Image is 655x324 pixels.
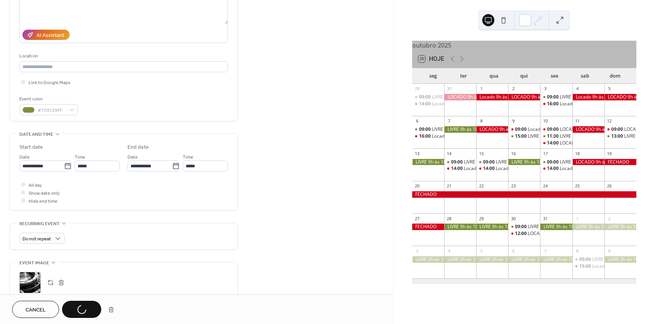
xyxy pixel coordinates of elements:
[476,126,508,133] div: LOCADO 9h às 18h
[451,165,464,172] span: 14:00
[29,197,57,205] span: Hide end time
[540,94,572,100] div: LIVRE 9h às 15h
[412,94,444,100] div: LIVRE 9h às 13h
[572,126,604,133] div: LOCADO 9h às 18h
[508,256,540,263] div: LIVRE 9h às 18h
[19,259,49,267] span: Event image
[508,126,540,133] div: Locado 9h às 14h
[528,126,565,133] div: Locado 9h às 14h
[560,101,599,107] div: Locado 16h às 18h
[560,133,606,140] div: LIVRE 11h30 às 13h30
[478,248,484,254] div: 5
[444,94,476,100] div: LOCADO 9h às 18h
[560,140,603,146] div: LOCADO 14h às 18h
[464,165,504,172] div: Locado 14h às 16h
[19,220,60,228] span: Recurring event
[412,224,444,230] div: FECHADO
[508,133,540,140] div: LIVRE 15h às 18h
[432,126,465,133] div: LIVRE 9h às 15h
[510,183,516,189] div: 23
[528,133,564,140] div: LIVRE 15h às 18h
[418,68,449,84] div: seg
[508,230,540,237] div: LOCADO 12h às 18h
[19,95,76,103] div: Event color
[572,263,604,270] div: Locado 15h às 17h
[604,94,636,100] div: LOCADO 9h às 18h
[540,165,572,172] div: Locado 14h às 18h
[611,133,624,140] span: 13:00
[448,68,479,84] div: ter
[508,159,540,165] div: LIVRE 9h às 18h
[547,126,560,133] span: 09:00
[127,143,149,151] div: End date
[600,68,630,84] div: dom
[540,256,572,263] div: LIVRE 9h às 18h
[547,159,560,165] span: 09:00
[611,126,624,133] span: 09:00
[510,151,516,156] div: 16
[572,159,604,165] div: LOCADO 9h às 18h
[478,151,484,156] div: 15
[446,86,452,92] div: 30
[414,183,420,189] div: 20
[29,189,60,197] span: Show date only
[540,101,572,107] div: Locado 16h às 18h
[464,159,497,165] div: LIVRE 9h às 13h
[446,216,452,221] div: 28
[412,101,444,107] div: Locado 14h às 18h
[560,165,599,172] div: Locado 14h às 18h
[540,224,572,230] div: LIVRE 9h às 18h
[419,94,432,100] span: 09:00
[412,256,444,263] div: LIVRE 9h às 18h
[540,140,572,146] div: LOCADO 14h às 18h
[515,133,528,140] span: 15:00
[412,126,444,133] div: LIVRE 9h às 15h
[416,54,447,64] button: 26Hoje
[476,159,508,165] div: LIVRE 9h às 13h
[12,301,59,318] button: Cancel
[19,130,53,138] span: Date and time
[29,181,42,189] span: All day
[419,101,432,107] span: 14:00
[75,153,85,161] span: Time
[478,86,484,92] div: 1
[414,151,420,156] div: 13
[579,256,592,263] span: 09:00
[446,248,452,254] div: 4
[508,94,540,100] div: LOCADO 9h às 18h
[419,133,432,140] span: 16:00
[542,183,548,189] div: 24
[478,183,484,189] div: 22
[22,30,70,40] button: AI Assistant
[444,165,476,172] div: Locado 14h às 16h
[547,101,560,107] span: 16:00
[444,126,476,133] div: LIVRE 9h às 18h
[414,86,420,92] div: 29
[572,224,604,230] div: LIVRE 9h às 18h
[579,263,592,270] span: 15:00
[547,140,560,146] span: 14:00
[476,94,508,100] div: Locado 9h às 18h
[509,68,539,84] div: qui
[451,159,464,165] span: 09:00
[542,216,548,221] div: 31
[183,153,193,161] span: Time
[496,165,535,172] div: Locado 14h às 16h
[528,224,561,230] div: LIVRE 9h às 11h
[572,94,604,100] div: Locado 9h às 18h
[127,153,138,161] span: Date
[604,126,636,133] div: LOCADO 9h às 12h
[604,256,636,263] div: LIVRE 9h às 18h
[446,151,452,156] div: 14
[510,248,516,254] div: 6
[476,256,508,263] div: LIVRE 9h às 18h
[575,118,580,124] div: 11
[478,118,484,124] div: 8
[476,165,508,172] div: Locado 14h às 16h
[412,159,444,165] div: LIVRE 9h às 18h
[540,133,572,140] div: LIVRE 11h30 às 13h30
[510,118,516,124] div: 9
[476,224,508,230] div: LIVRE 9h às 18h
[575,216,580,221] div: 1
